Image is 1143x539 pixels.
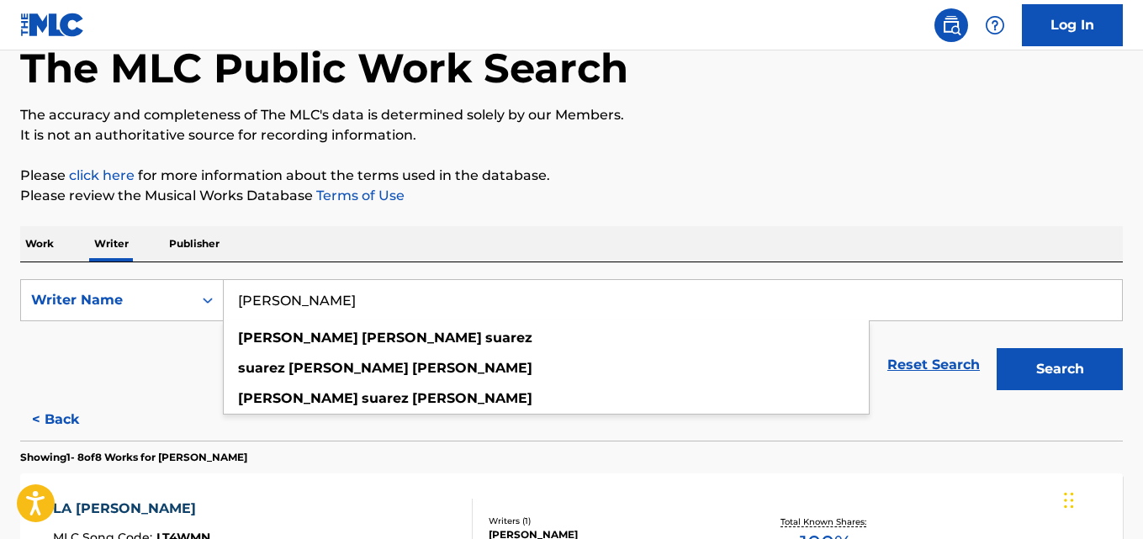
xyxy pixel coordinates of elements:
[934,8,968,42] a: Public Search
[238,330,358,346] strong: [PERSON_NAME]
[485,330,532,346] strong: suarez
[164,226,225,262] p: Publisher
[53,499,210,519] div: LA [PERSON_NAME]
[1022,4,1123,46] a: Log In
[362,390,409,406] strong: suarez
[20,166,1123,186] p: Please for more information about the terms used in the database.
[313,188,405,203] a: Terms of Use
[978,8,1012,42] div: Help
[20,450,247,465] p: Showing 1 - 8 of 8 Works for [PERSON_NAME]
[781,515,870,528] p: Total Known Shares:
[362,330,482,346] strong: [PERSON_NAME]
[238,360,285,376] strong: suarez
[20,279,1123,399] form: Search Form
[412,360,532,376] strong: [PERSON_NAME]
[31,290,183,310] div: Writer Name
[20,399,121,441] button: < Back
[238,390,358,406] strong: [PERSON_NAME]
[288,360,409,376] strong: [PERSON_NAME]
[20,186,1123,206] p: Please review the Musical Works Database
[1064,475,1074,526] div: Drag
[20,125,1123,145] p: It is not an authoritative source for recording information.
[985,15,1005,35] img: help
[69,167,135,183] a: click here
[20,13,85,37] img: MLC Logo
[489,515,734,527] div: Writers ( 1 )
[1059,458,1143,539] iframe: Chat Widget
[20,226,59,262] p: Work
[412,390,532,406] strong: [PERSON_NAME]
[997,348,1123,390] button: Search
[20,43,628,93] h1: The MLC Public Work Search
[20,105,1123,125] p: The accuracy and completeness of The MLC's data is determined solely by our Members.
[89,226,134,262] p: Writer
[941,15,961,35] img: search
[879,346,988,383] a: Reset Search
